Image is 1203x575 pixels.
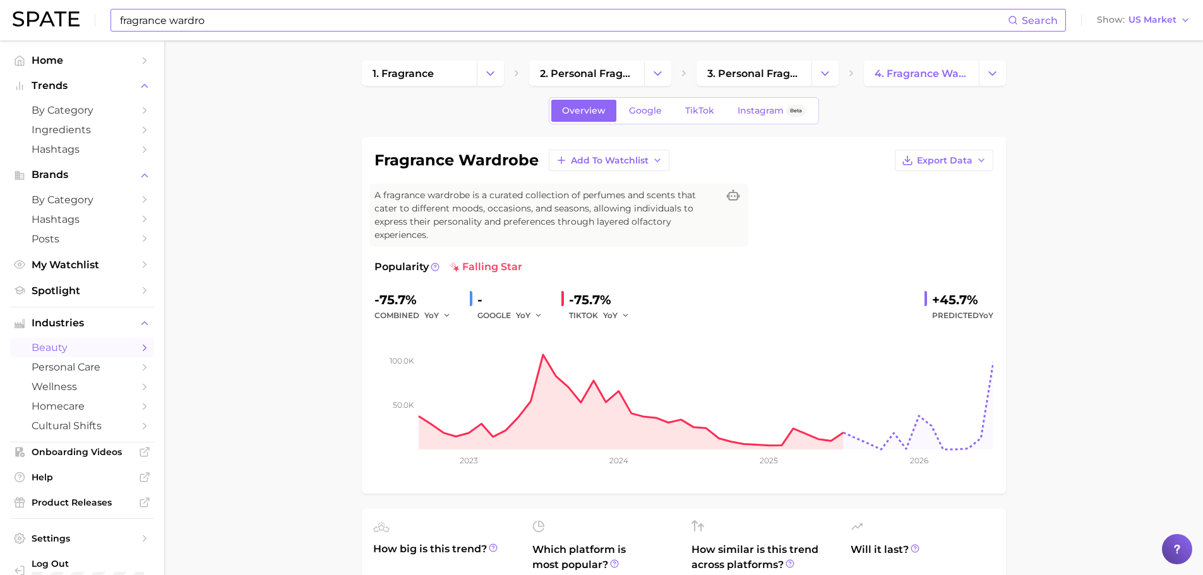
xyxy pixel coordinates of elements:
[373,68,434,80] span: 1. fragrance
[10,416,154,436] a: cultural shifts
[10,396,154,416] a: homecare
[917,155,973,166] span: Export Data
[603,308,630,323] button: YoY
[10,357,154,377] a: personal care
[362,61,477,86] a: 1. fragrance
[10,76,154,95] button: Trends
[32,317,133,329] span: Industries
[895,150,993,171] button: Export Data
[551,100,616,122] a: Overview
[450,259,522,275] span: falling star
[540,68,633,80] span: 2. personal fragrance
[32,80,133,92] span: Trends
[32,446,133,458] span: Onboarding Videos
[685,105,714,116] span: TikTok
[727,100,817,122] a: InstagramBeta
[569,308,638,323] div: TIKTOK
[10,529,154,548] a: Settings
[459,456,477,465] tspan: 2023
[374,259,429,275] span: Popularity
[10,210,154,229] a: Hashtags
[875,68,968,80] span: 4. fragrance wardrobe
[32,259,133,271] span: My Watchlist
[32,54,133,66] span: Home
[32,381,133,393] span: wellness
[10,314,154,333] button: Industries
[1094,12,1194,28] button: ShowUS Market
[529,61,644,86] a: 2. personal fragrance
[609,456,628,465] tspan: 2024
[10,229,154,249] a: Posts
[979,311,993,320] span: YoY
[1128,16,1176,23] span: US Market
[10,100,154,120] a: by Category
[618,100,673,122] a: Google
[674,100,725,122] a: TikTok
[10,493,154,512] a: Product Releases
[477,61,504,86] button: Change Category
[932,290,993,310] div: +45.7%
[760,456,778,465] tspan: 2025
[10,190,154,210] a: by Category
[10,50,154,70] a: Home
[10,120,154,139] a: Ingredients
[10,281,154,300] a: Spotlight
[32,285,133,297] span: Spotlight
[603,310,618,321] span: YoY
[1022,15,1058,27] span: Search
[32,169,133,181] span: Brands
[516,310,530,321] span: YoY
[10,442,154,461] a: Onboarding Videos
[1097,16,1125,23] span: Show
[32,400,133,412] span: homecare
[10,139,154,159] a: Hashtags
[119,9,1008,31] input: Search here for a brand, industry, or ingredient
[691,542,835,572] span: How similar is this trend across platforms?
[32,497,133,508] span: Product Releases
[374,308,460,323] div: combined
[10,255,154,275] a: My Watchlist
[790,105,802,116] span: Beta
[10,165,154,184] button: Brands
[374,290,460,310] div: -75.7%
[13,11,80,27] img: SPATE
[10,468,154,487] a: Help
[851,542,995,572] span: Will it last?
[374,189,718,242] span: A fragrance wardrobe is a curated collection of perfumes and scents that cater to different moods...
[374,153,539,168] h1: fragrance wardrobe
[32,341,133,353] span: beauty
[811,61,839,86] button: Change Category
[707,68,801,80] span: 3. personal fragrance routines
[424,310,439,321] span: YoY
[569,290,638,310] div: -75.7%
[32,558,160,569] span: Log Out
[644,61,671,86] button: Change Category
[32,124,133,136] span: Ingredients
[32,194,133,206] span: by Category
[909,456,928,465] tspan: 2026
[373,542,517,572] span: How big is this trend?
[629,105,662,116] span: Google
[571,155,649,166] span: Add to Watchlist
[32,233,133,245] span: Posts
[32,104,133,116] span: by Category
[32,143,133,155] span: Hashtags
[32,361,133,373] span: personal care
[32,213,133,225] span: Hashtags
[549,150,669,171] button: Add to Watchlist
[562,105,606,116] span: Overview
[932,308,993,323] span: Predicted
[32,533,133,544] span: Settings
[10,338,154,357] a: beauty
[32,471,133,483] span: Help
[424,308,452,323] button: YoY
[10,377,154,396] a: wellness
[477,290,551,310] div: -
[697,61,811,86] a: 3. personal fragrance routines
[979,61,1006,86] button: Change Category
[477,308,551,323] div: GOOGLE
[738,105,784,116] span: Instagram
[516,308,543,323] button: YoY
[864,61,979,86] a: 4. fragrance wardrobe
[450,262,460,272] img: falling star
